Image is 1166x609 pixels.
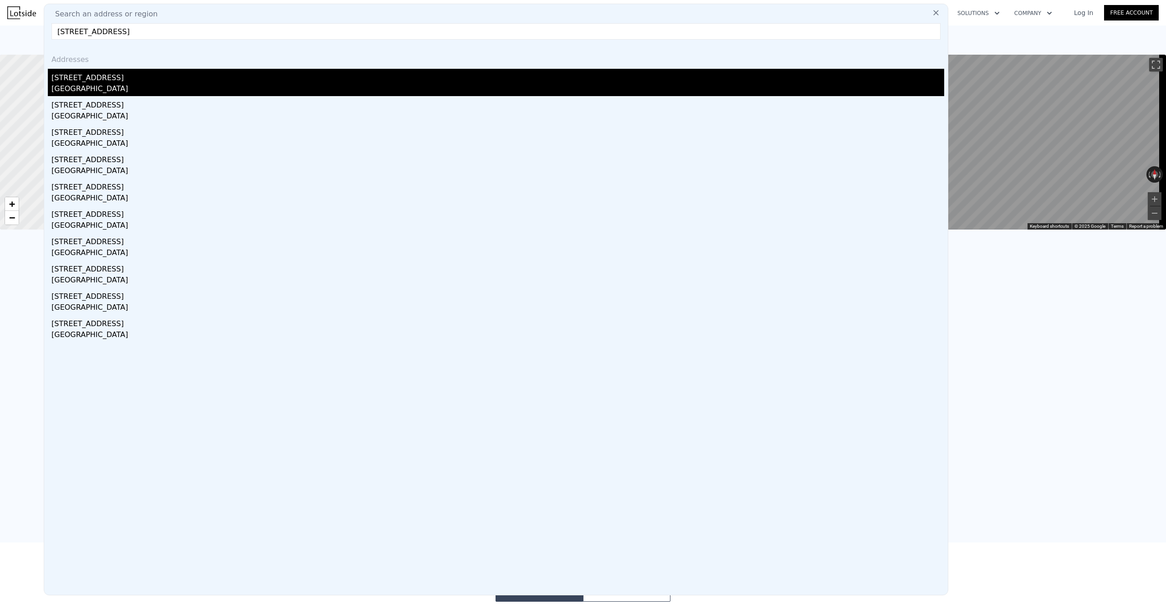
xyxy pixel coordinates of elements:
[51,165,944,178] div: [GEOGRAPHIC_DATA]
[51,111,944,123] div: [GEOGRAPHIC_DATA]
[1151,166,1158,183] button: Reset the view
[51,329,944,342] div: [GEOGRAPHIC_DATA]
[51,151,944,165] div: [STREET_ADDRESS]
[51,69,944,83] div: [STREET_ADDRESS]
[1074,224,1105,229] span: © 2025 Google
[51,96,944,111] div: [STREET_ADDRESS]
[950,5,1007,21] button: Solutions
[1111,224,1124,229] a: Terms (opens in new tab)
[1148,206,1161,220] button: Zoom out
[5,197,19,211] a: Zoom in
[48,47,944,69] div: Addresses
[1158,166,1163,183] button: Rotate clockwise
[1104,5,1159,20] a: Free Account
[51,315,944,329] div: [STREET_ADDRESS]
[51,178,944,193] div: [STREET_ADDRESS]
[7,6,36,19] img: Lotside
[9,198,15,210] span: +
[1146,166,1151,183] button: Rotate counterclockwise
[1007,5,1059,21] button: Company
[51,83,944,96] div: [GEOGRAPHIC_DATA]
[51,287,944,302] div: [STREET_ADDRESS]
[51,233,944,247] div: [STREET_ADDRESS]
[5,211,19,225] a: Zoom out
[51,193,944,205] div: [GEOGRAPHIC_DATA]
[51,260,944,275] div: [STREET_ADDRESS]
[9,212,15,223] span: −
[51,138,944,151] div: [GEOGRAPHIC_DATA]
[51,205,944,220] div: [STREET_ADDRESS]
[1148,192,1161,206] button: Zoom in
[1149,58,1163,72] button: Toggle fullscreen view
[51,123,944,138] div: [STREET_ADDRESS]
[51,275,944,287] div: [GEOGRAPHIC_DATA]
[51,247,944,260] div: [GEOGRAPHIC_DATA]
[1063,8,1104,17] a: Log In
[51,220,944,233] div: [GEOGRAPHIC_DATA]
[48,9,158,20] span: Search an address or region
[1129,224,1163,229] a: Report a problem
[1030,223,1069,230] button: Keyboard shortcuts
[51,302,944,315] div: [GEOGRAPHIC_DATA]
[51,23,941,40] input: Enter an address, city, region, neighborhood or zip code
